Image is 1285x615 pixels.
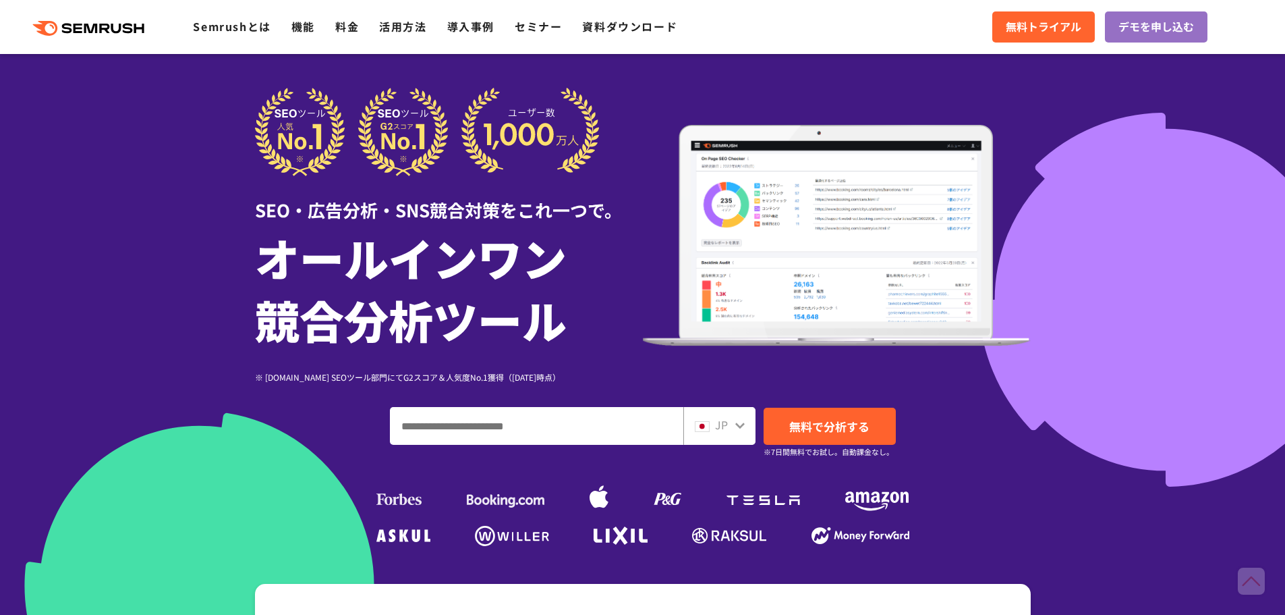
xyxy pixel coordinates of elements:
[255,226,643,350] h1: オールインワン 競合分析ツール
[255,371,643,383] div: ※ [DOMAIN_NAME] SEOツール部門にてG2スコア＆人気度No.1獲得（[DATE]時点）
[1105,11,1207,43] a: デモを申し込む
[291,18,315,34] a: 機能
[193,18,270,34] a: Semrushとは
[764,446,894,458] small: ※7日間無料でお試し。自動課金なし。
[992,11,1095,43] a: 無料トライアル
[789,418,869,435] span: 無料で分析する
[379,18,426,34] a: 活用方法
[335,18,359,34] a: 料金
[715,417,728,433] span: JP
[1118,18,1194,36] span: デモを申し込む
[447,18,494,34] a: 導入事例
[255,176,643,223] div: SEO・広告分析・SNS競合対策をこれ一つで。
[391,408,683,444] input: ドメイン、キーワードまたはURLを入力してください
[515,18,562,34] a: セミナー
[1006,18,1081,36] span: 無料トライアル
[582,18,677,34] a: 資料ダウンロード
[764,408,896,445] a: 無料で分析する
